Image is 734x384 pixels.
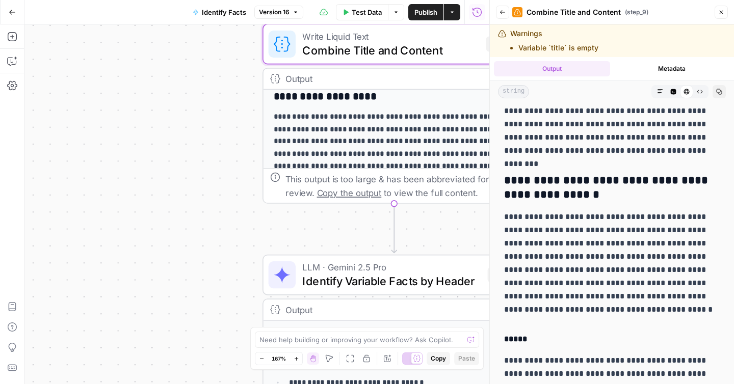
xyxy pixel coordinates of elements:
span: Copy [431,354,446,363]
span: Publish [414,7,437,17]
span: Paste [458,354,475,363]
span: LLM · Gemini 2.5 Pro [302,260,481,274]
span: 167% [272,354,286,363]
button: Metadata [614,61,730,76]
div: Output [285,303,479,317]
button: Test Data [336,4,388,20]
span: Write Liquid Text [302,30,479,43]
div: This output is too large & has been abbreviated for review. to view the full content. [285,172,518,199]
span: Test Data [352,7,382,17]
span: Version 16 [259,8,290,17]
button: Identify Facts [187,4,252,20]
button: Output [494,61,610,76]
button: Copy [427,352,450,365]
button: Version 16 [254,6,303,19]
div: Output [285,72,479,86]
button: Publish [408,4,443,20]
button: Paste [454,352,479,365]
li: Variable `title` is empty [518,43,598,53]
span: Identify Facts [202,7,246,17]
span: ( step_9 ) [625,8,648,17]
span: Combine Title and Content [302,42,479,59]
span: Identify Variable Facts by Header [302,272,481,289]
span: string [498,85,529,98]
g: Edge from step_9 to step_1 [391,204,397,253]
span: Combine Title and Content [527,7,621,17]
div: Warnings [510,29,598,53]
span: Copy the output [317,187,382,198]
